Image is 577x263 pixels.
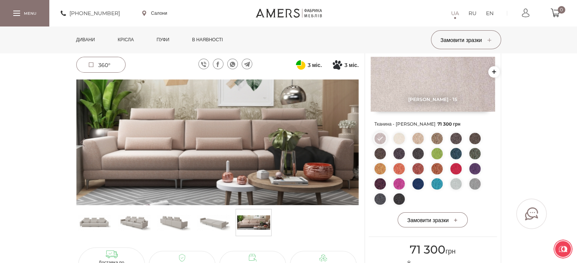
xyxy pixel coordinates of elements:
a: telegram [242,59,252,69]
span: 3 міс. [344,61,358,70]
svg: Оплата частинами від ПриватБанку [296,60,305,70]
img: Etna - 15 [371,57,495,112]
span: Тканина - [PERSON_NAME] [374,119,491,129]
a: RU [469,9,476,18]
a: Дивани [71,26,101,53]
a: viber [198,59,209,69]
button: Замовити зразки [398,212,468,227]
a: whatsapp [227,59,238,69]
a: [PHONE_NUMBER] [61,9,120,18]
a: Салони [142,10,167,17]
span: 3 міс. [307,61,321,70]
span: 71 300 грн [437,121,461,127]
img: Прямий диван ОСТІН 3 s-2 [157,211,190,234]
img: Прямий диван ОСТІН 3 s-0 [78,211,111,234]
a: Крісла [112,26,139,53]
a: EN [486,9,494,18]
a: 360° [76,57,126,73]
svg: Покупка частинами від Монобанку [333,60,342,70]
span: грн [410,247,456,255]
a: Пуфи [151,26,175,53]
span: [PERSON_NAME] - 15 [371,96,495,102]
button: Previous [76,138,90,146]
span: 360° [98,62,110,68]
button: Замовити зразки [431,30,501,49]
a: facebook [213,59,223,69]
span: 0 [558,6,565,14]
a: в наявності [186,26,228,53]
img: Прямий диван ОСТІН 3 s-3 [197,211,230,234]
span: Замовити зразки [407,217,458,224]
span: Замовити зразки [440,37,491,44]
button: Next [345,138,358,146]
span: 71 300 [410,243,445,257]
img: s_ [237,211,270,234]
img: Прямий диван ОСТІН 3 s-1 [118,211,151,234]
a: UA [451,9,459,18]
